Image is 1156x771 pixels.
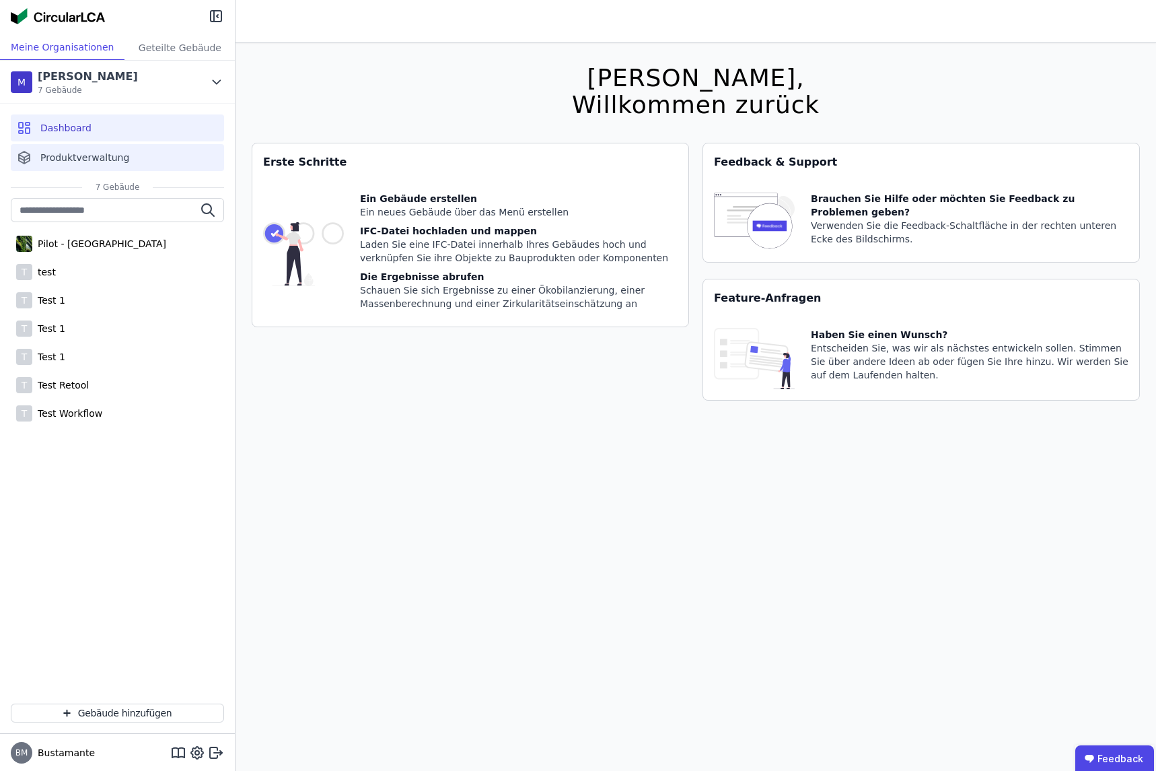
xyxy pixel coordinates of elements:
div: Test 1 [32,294,65,307]
div: T [16,321,32,337]
div: Test Retool [32,378,89,392]
div: Test 1 [32,322,65,335]
span: Dashboard [40,121,92,135]
div: T [16,292,32,308]
div: Brauchen Sie Hilfe oder möchten Sie Feedback zu Problemen geben? [811,192,1128,219]
div: Pilot - [GEOGRAPHIC_DATA] [32,237,166,250]
div: Test Workflow [32,407,102,420]
div: Willkommen zurück [572,92,820,119]
div: [PERSON_NAME], [572,65,820,92]
button: Gebäude hinzufügen [11,704,224,723]
img: Pilot - Green Building [16,233,32,255]
div: IFC-Datei hochladen und mappen [360,224,678,238]
span: 7 Gebäude [38,85,138,96]
div: Laden Sie eine IFC-Datei innerhalb Ihres Gebäudes hoch und verknüpfen Sie ihre Objekte zu Bauprod... [360,238,678,265]
span: Bustamante [32,746,95,760]
div: Feature-Anfragen [703,279,1139,317]
div: Ein neues Gebäude über das Menü erstellen [360,205,678,219]
span: BM [15,749,28,757]
div: Erste Schritte [252,143,688,181]
div: Geteilte Gebäude [124,35,235,60]
div: M [11,71,32,93]
div: Haben Sie einen Wunsch? [811,328,1128,341]
div: T [16,405,32,422]
span: 7 Gebäude [82,182,153,193]
div: Entscheiden Sie, was wir als nächstes entwickeln sollen. Stimmen Sie über andere Ideen ab oder fü... [811,341,1128,382]
div: T [16,349,32,365]
div: Schauen Sie sich Ergebnisse zu einer Ökobilanzierung, einer Massenberechnung und einer Zirkularit... [360,283,678,310]
div: T [16,264,32,280]
div: Test 1 [32,350,65,364]
div: test [32,265,56,279]
span: Produktverwaltung [40,151,129,164]
div: Verwenden Sie die Feedback-Schaltfläche in der rechten unteren Ecke des Bildschirms. [811,219,1128,246]
div: Die Ergebnisse abrufen [360,270,678,283]
img: Concular [11,8,105,24]
div: [PERSON_NAME] [38,69,138,85]
img: getting_started_tile-DrF_GRSv.svg [263,192,344,316]
div: Feedback & Support [703,143,1139,181]
img: feature_request_tile-UiXE1qGU.svg [714,328,795,389]
img: feedback-icon-HCTs5lye.svg [714,192,795,251]
div: Ein Gebäude erstellen [360,192,678,205]
div: T [16,377,32,393]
